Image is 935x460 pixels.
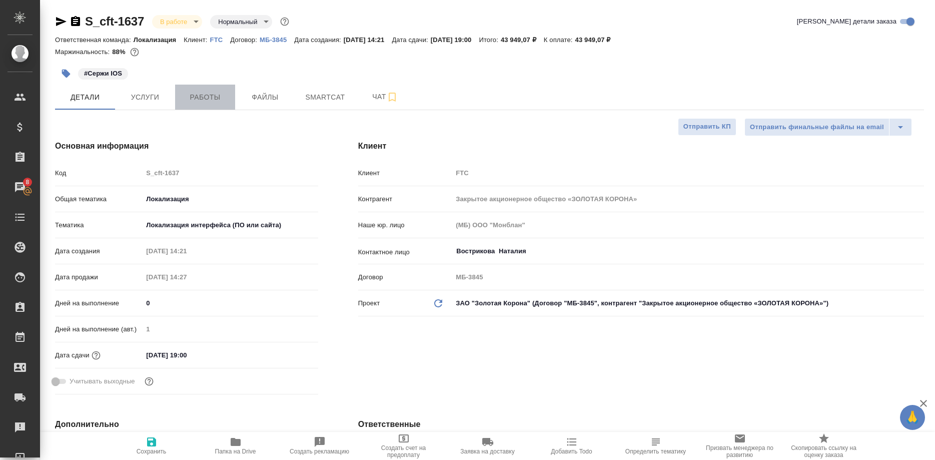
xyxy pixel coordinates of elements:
[344,36,392,44] p: [DATE] 14:21
[55,220,143,230] p: Тематика
[143,270,230,284] input: Пустое поле
[152,15,202,29] div: В работе
[278,15,291,28] button: Доп статусы указывают на важность/срочность заказа
[392,36,430,44] p: Дата сдачи:
[431,36,479,44] p: [DATE] 19:00
[55,324,143,334] p: Дней на выполнение (авт.)
[210,35,231,44] a: FTC
[143,217,318,234] div: Локализация интерфейса (ПО или сайта)
[55,16,67,28] button: Скопировать ссылку для ЯМессенджера
[143,244,230,258] input: Пустое поле
[134,36,184,44] p: Локализация
[77,69,129,77] span: Сержи IOS
[460,448,514,455] span: Заявка на доставку
[3,175,38,200] a: 8
[157,18,190,26] button: В работе
[20,177,35,187] span: 8
[368,444,440,458] span: Создать счет на предоплату
[70,16,82,28] button: Скопировать ссылку
[744,118,889,136] button: Отправить финальные файлы на email
[358,247,453,257] p: Контактное лицо
[55,298,143,308] p: Дней на выполнение
[452,218,924,232] input: Пустое поле
[137,448,167,455] span: Сохранить
[301,91,349,104] span: Smartcat
[625,448,686,455] span: Определить тематику
[918,250,920,252] button: Open
[84,69,122,79] p: #Сержи IOS
[241,91,289,104] span: Файлы
[452,192,924,206] input: Пустое поле
[90,349,103,362] button: Если добавить услуги и заполнить их объемом, то дата рассчитается автоматически
[904,407,921,428] span: 🙏
[294,36,343,44] p: Дата создания:
[614,432,698,460] button: Определить тематику
[452,295,924,312] div: ЗАО "Золотая Корона" (Договор "МБ-3845", контрагент "Закрытое акционерное общество «ЗОЛОТАЯ КОРОН...
[544,36,575,44] p: К оплате:
[278,432,362,460] button: Создать рекламацию
[358,272,453,282] p: Договор
[446,432,530,460] button: Заявка на доставку
[110,432,194,460] button: Сохранить
[55,418,318,430] h4: Дополнительно
[210,15,272,29] div: В работе
[143,166,318,180] input: Пустое поле
[683,121,731,133] span: Отправить КП
[128,46,141,59] button: 4430.40 RUB; 0.48 EUR;
[260,36,294,44] p: МБ-3845
[61,91,109,104] span: Детали
[797,17,896,27] span: [PERSON_NAME] детали заказа
[143,296,318,310] input: ✎ Введи что-нибудь
[358,220,453,230] p: Наше юр. лицо
[143,191,318,208] div: Локализация
[551,448,592,455] span: Добавить Todo
[215,18,260,26] button: Нормальный
[704,444,776,458] span: Призвать менеджера по развитию
[361,91,409,103] span: Чат
[358,298,380,308] p: Проект
[362,432,446,460] button: Создать счет на предоплату
[55,168,143,178] p: Код
[112,48,128,56] p: 88%
[55,36,134,44] p: Ответственная команда:
[678,118,736,136] button: Отправить КП
[181,91,229,104] span: Работы
[184,36,210,44] p: Клиент:
[530,432,614,460] button: Добавить Todo
[143,375,156,388] button: Выбери, если сб и вс нужно считать рабочими днями для выполнения заказа.
[479,36,500,44] p: Итого:
[55,272,143,282] p: Дата продажи
[698,432,782,460] button: Призвать менеджера по развитию
[290,448,349,455] span: Создать рекламацию
[143,348,230,362] input: ✎ Введи что-нибудь
[575,36,618,44] p: 43 949,07 ₽
[210,36,231,44] p: FTC
[788,444,860,458] span: Скопировать ссылку на оценку заказа
[358,194,453,204] p: Контрагент
[750,122,884,133] span: Отправить финальные файлы на email
[194,432,278,460] button: Папка на Drive
[55,140,318,152] h4: Основная информация
[215,448,256,455] span: Папка на Drive
[230,36,260,44] p: Договор:
[501,36,544,44] p: 43 949,07 ₽
[121,91,169,104] span: Услуги
[452,270,924,284] input: Пустое поле
[55,246,143,256] p: Дата создания
[452,166,924,180] input: Пустое поле
[260,35,294,44] a: МБ-3845
[55,194,143,204] p: Общая тематика
[55,350,90,360] p: Дата сдачи
[85,15,144,28] a: S_cft-1637
[70,376,135,386] span: Учитывать выходные
[55,48,112,56] p: Маржинальность:
[358,418,924,430] h4: Ответственные
[358,168,453,178] p: Клиент
[386,91,398,103] svg: Подписаться
[744,118,912,136] div: split button
[358,140,924,152] h4: Клиент
[900,405,925,430] button: 🙏
[55,63,77,85] button: Добавить тэг
[782,432,866,460] button: Скопировать ссылку на оценку заказа
[143,322,318,336] input: Пустое поле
